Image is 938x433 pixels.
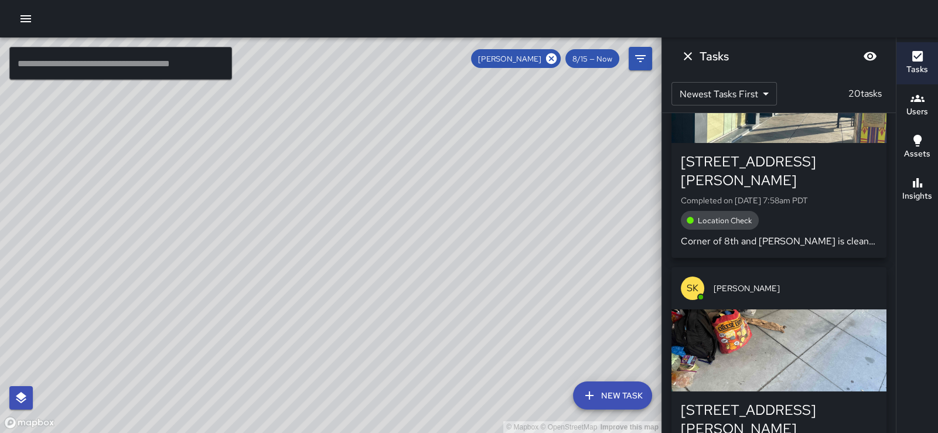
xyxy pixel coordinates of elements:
[896,42,938,84] button: Tasks
[687,281,698,295] p: SK
[700,47,729,66] h6: Tasks
[896,169,938,211] button: Insights
[904,148,930,161] h6: Assets
[906,63,928,76] h6: Tasks
[471,54,548,64] span: [PERSON_NAME]
[681,234,877,248] p: Corner of 8th and [PERSON_NAME] is clean and clear S [PERSON_NAME]
[858,45,882,68] button: Blur
[902,190,932,203] h6: Insights
[906,105,928,118] h6: Users
[681,195,877,206] p: Completed on [DATE] 7:58am PDT
[896,84,938,127] button: Users
[714,282,877,294] span: [PERSON_NAME]
[896,127,938,169] button: Assets
[691,216,759,226] span: Location Check
[844,87,886,101] p: 20 tasks
[573,381,652,410] button: New Task
[629,47,652,70] button: Filters
[471,49,561,68] div: [PERSON_NAME]
[671,19,886,258] button: SK[PERSON_NAME][STREET_ADDRESS][PERSON_NAME]Completed on [DATE] 7:58am PDTLocation CheckCorner of...
[565,54,619,64] span: 8/15 — Now
[681,152,877,190] div: [STREET_ADDRESS][PERSON_NAME]
[671,82,777,105] div: Newest Tasks First
[676,45,700,68] button: Dismiss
